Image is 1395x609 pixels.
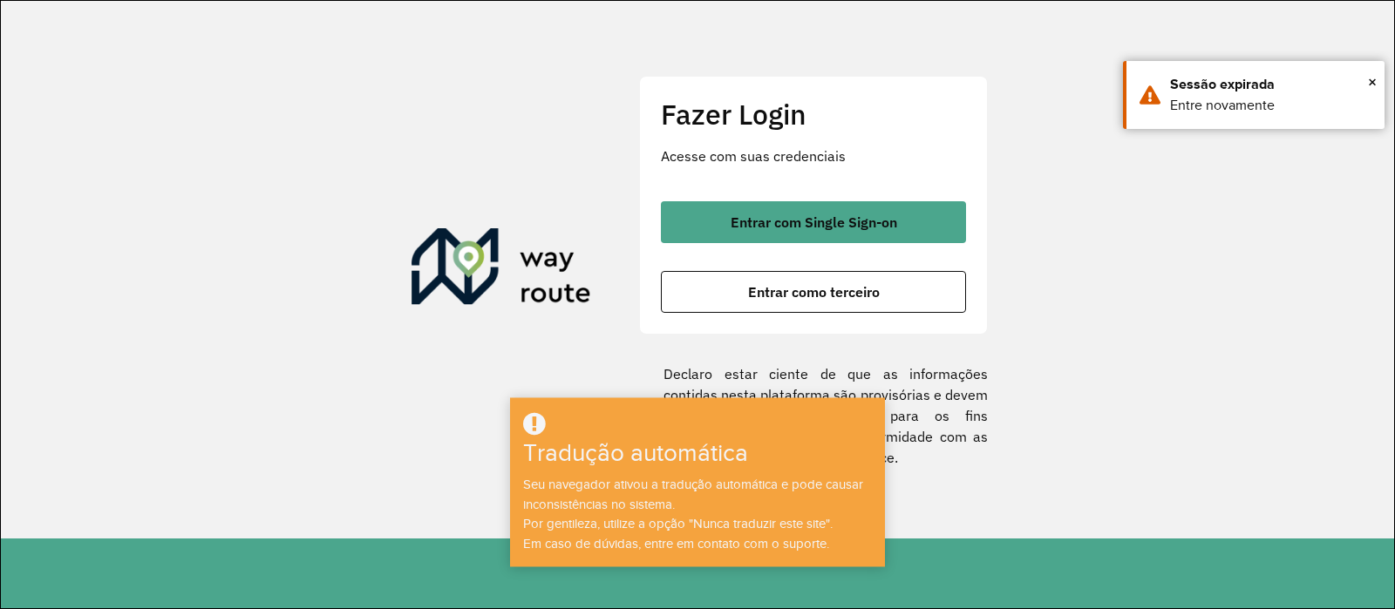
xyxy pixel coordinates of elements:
font: Sessão expirada [1170,77,1275,91]
button: botão [661,271,966,313]
font: Entrar com Single Sign-on [731,213,897,231]
font: Fazer Login [661,96,806,132]
font: Acesse com suas credenciais [661,147,846,165]
font: Declaro estar ciente de que as informações contidas nesta plataforma são provisórias e devem ser ... [663,365,988,466]
font: × [1368,72,1377,91]
font: Tradução automática [523,440,748,467]
font: Entre novamente [1170,98,1275,112]
button: botão [661,201,966,243]
font: Seu navegador ativou a tradução automática e pode causar inconsistências no sistema. [523,477,863,511]
img: Roteirizador AmbevTech [412,228,591,312]
div: Sessão expirada [1170,74,1371,95]
font: Em caso de dúvidas, entre em contato com o suporte. [523,537,829,551]
button: Fechar [1368,69,1377,95]
font: Entrar como terceiro [748,283,880,301]
font: Por gentileza, utilize a opção "Nunca traduzir este site". [523,517,833,531]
